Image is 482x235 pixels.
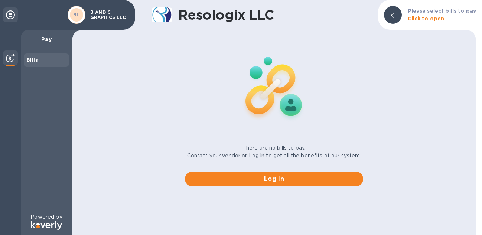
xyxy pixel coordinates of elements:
[185,172,363,186] button: Log in
[30,213,62,221] p: Powered by
[31,221,62,230] img: Logo
[187,144,361,160] p: There are no bills to pay. Contact your vendor or Log in to get all the benefits of our system.
[27,36,66,43] p: Pay
[73,12,80,17] b: BL
[408,8,476,14] b: Please select bills to pay
[191,174,357,183] span: Log in
[27,57,38,63] b: Bills
[178,7,372,23] h1: Resologix LLC
[90,10,127,20] p: B AND C GRAPHICS LLC
[408,16,444,22] b: Click to open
